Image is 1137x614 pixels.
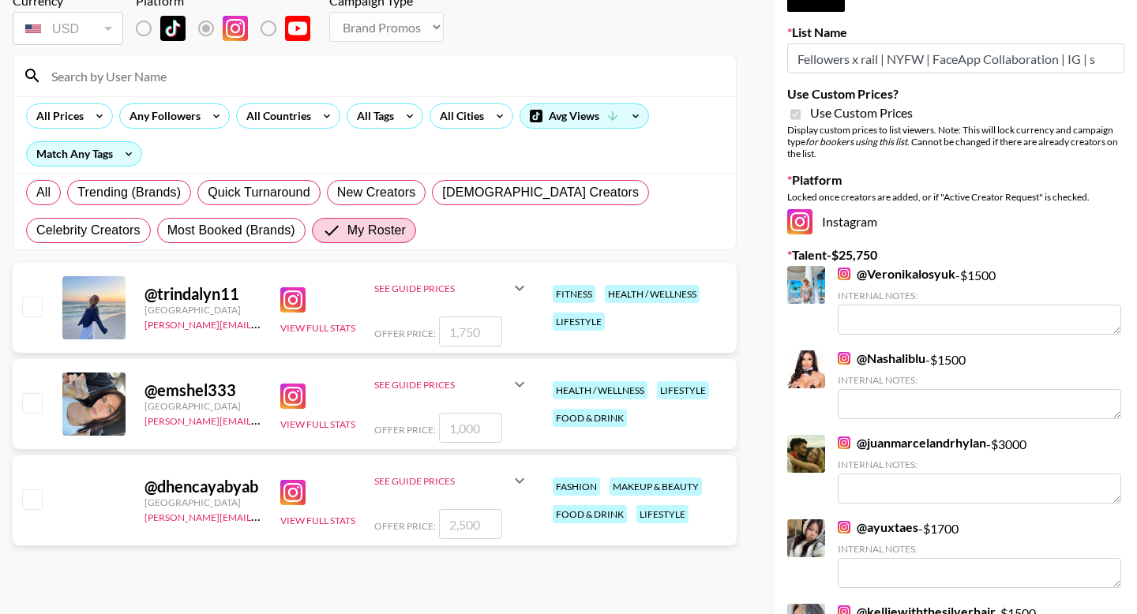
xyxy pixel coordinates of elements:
[280,287,306,313] img: Instagram
[439,316,502,346] input: 1,750
[553,477,600,496] div: fashion
[144,477,261,496] div: @ dhencayabyab
[810,105,913,121] span: Use Custom Prices
[42,63,726,88] input: Search by User Name
[838,436,850,449] img: Instagram
[280,322,355,334] button: View Full Stats
[337,183,416,202] span: New Creators
[838,266,1121,335] div: - $ 1500
[120,104,204,128] div: Any Followers
[374,475,510,487] div: See Guide Prices
[838,268,850,280] img: Instagram
[787,209,812,234] img: Instagram
[787,86,1124,102] label: Use Custom Prices?
[27,104,87,128] div: All Prices
[520,104,648,128] div: Avg Views
[208,183,310,202] span: Quick Turnaround
[805,136,907,148] em: for bookers using this list
[838,290,1121,301] div: Internal Notes:
[439,413,502,443] input: 1,000
[838,435,1121,504] div: - $ 3000
[838,519,1121,588] div: - $ 1700
[787,247,1124,263] label: Talent - $ 25,750
[787,24,1124,40] label: List Name
[16,15,120,43] div: USD
[167,221,295,240] span: Most Booked (Brands)
[605,285,700,303] div: health / wellness
[657,381,709,399] div: lifestyle
[347,221,406,240] span: My Roster
[223,16,248,41] img: Instagram
[144,304,261,316] div: [GEOGRAPHIC_DATA]
[838,374,1121,386] div: Internal Notes:
[442,183,639,202] span: [DEMOGRAPHIC_DATA] Creators
[144,412,453,427] a: [PERSON_NAME][EMAIL_ADDRESS][PERSON_NAME][DOMAIN_NAME]
[374,424,436,436] span: Offer Price:
[439,509,502,539] input: 2,500
[36,183,51,202] span: All
[553,313,605,331] div: lifestyle
[838,435,986,451] a: @juanmarcelandrhylan
[374,365,529,403] div: See Guide Prices
[553,409,627,427] div: food & drink
[374,328,436,339] span: Offer Price:
[144,400,261,412] div: [GEOGRAPHIC_DATA]
[787,172,1124,188] label: Platform
[838,543,1121,555] div: Internal Notes:
[374,462,529,500] div: See Guide Prices
[838,521,850,534] img: Instagram
[374,269,529,307] div: See Guide Prices
[160,16,186,41] img: TikTok
[838,459,1121,470] div: Internal Notes:
[280,515,355,526] button: View Full Stats
[374,379,510,391] div: See Guide Prices
[553,505,627,523] div: food & drink
[636,505,689,523] div: lifestyle
[77,183,181,202] span: Trending (Brands)
[144,284,261,304] div: @ trindalyn11
[136,12,323,45] div: List locked to Instagram.
[144,316,453,331] a: [PERSON_NAME][EMAIL_ADDRESS][PERSON_NAME][DOMAIN_NAME]
[838,350,1121,419] div: - $ 1500
[553,285,595,303] div: fitness
[280,480,306,505] img: Instagram
[347,104,397,128] div: All Tags
[610,477,702,496] div: makeup & beauty
[838,519,918,535] a: @ayuxtaes
[553,381,647,399] div: health / wellness
[36,221,141,240] span: Celebrity Creators
[838,266,955,282] a: @Veronikalosyuk
[374,283,510,294] div: See Guide Prices
[838,350,925,366] a: @Nashaliblu
[27,142,141,166] div: Match Any Tags
[787,124,1124,159] div: Display custom prices to list viewers. Note: This will lock currency and campaign type . Cannot b...
[144,380,261,400] div: @ emshel333
[280,418,355,430] button: View Full Stats
[285,16,310,41] img: YouTube
[430,104,487,128] div: All Cities
[13,9,123,48] div: Currency is locked to USD
[144,508,453,523] a: [PERSON_NAME][EMAIL_ADDRESS][PERSON_NAME][DOMAIN_NAME]
[280,384,306,409] img: Instagram
[787,191,1124,203] div: Locked once creators are added, or if "Active Creator Request" is checked.
[237,104,314,128] div: All Countries
[374,520,436,532] span: Offer Price:
[787,209,1124,234] div: Instagram
[838,352,850,365] img: Instagram
[144,496,261,508] div: [GEOGRAPHIC_DATA]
